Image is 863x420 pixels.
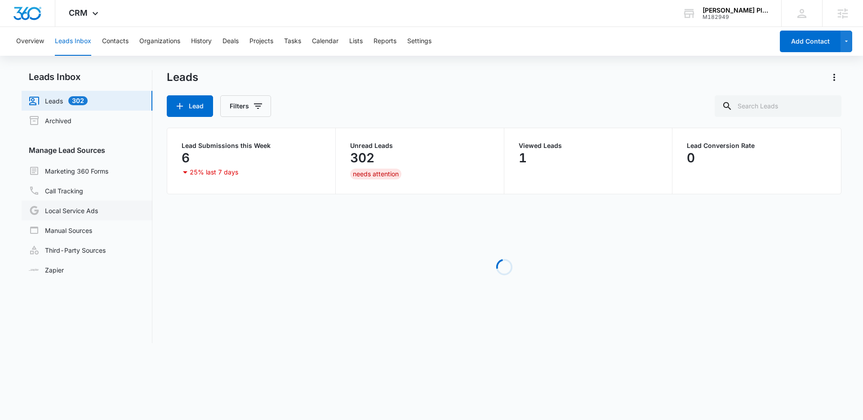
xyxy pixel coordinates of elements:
[519,143,658,149] p: Viewed Leads
[182,151,190,165] p: 6
[349,27,363,56] button: Lists
[29,165,108,176] a: Marketing 360 Forms
[167,95,213,117] button: Lead
[374,27,396,56] button: Reports
[55,27,91,56] button: Leads Inbox
[182,143,321,149] p: Lead Submissions this Week
[715,95,841,117] input: Search Leads
[350,169,401,179] div: needs attention
[407,27,431,56] button: Settings
[190,169,238,175] p: 25% last 7 days
[687,143,827,149] p: Lead Conversion Rate
[139,27,180,56] button: Organizations
[687,151,695,165] p: 0
[220,95,271,117] button: Filters
[22,145,152,156] h3: Manage Lead Sources
[102,27,129,56] button: Contacts
[29,245,106,255] a: Third-Party Sources
[350,151,374,165] p: 302
[29,185,83,196] a: Call Tracking
[519,151,527,165] p: 1
[827,70,841,85] button: Actions
[22,70,152,84] h2: Leads Inbox
[29,115,71,126] a: Archived
[703,7,768,14] div: account name
[191,27,212,56] button: History
[29,205,98,216] a: Local Service Ads
[29,225,92,236] a: Manual Sources
[222,27,239,56] button: Deals
[16,27,44,56] button: Overview
[167,71,198,84] h1: Leads
[29,95,88,106] a: Leads302
[69,8,88,18] span: CRM
[703,14,768,20] div: account id
[350,143,489,149] p: Unread Leads
[29,265,64,275] a: Zapier
[284,27,301,56] button: Tasks
[249,27,273,56] button: Projects
[780,31,841,52] button: Add Contact
[312,27,338,56] button: Calendar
